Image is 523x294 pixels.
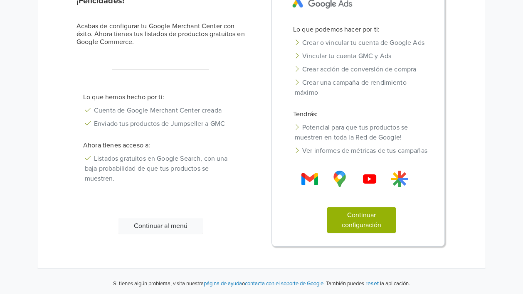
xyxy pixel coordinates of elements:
img: Gmail Logo [301,171,318,187]
p: Tendrás: [286,109,437,119]
p: Lo que podemos hacer por ti: [286,24,437,34]
p: También puedes la aplicación. [325,279,410,288]
h6: Acabas de configurar tu Google Merchant Center con éxito. Ahora tienes tus listados de productos ... [76,22,245,47]
li: Enviado tus productos de Jumpseller a GMC [76,117,245,130]
p: Si tienes algún problema, visita nuestra o . [113,280,325,288]
button: Continuar configuración [327,207,396,233]
p: Lo que hemos hecho por ti: [76,92,245,102]
li: Listados gratuitos en Google Search, con una baja probabilidad de que tus productos se muestren. [76,152,245,185]
img: Gmail Logo [361,171,378,187]
li: Vincular tu cuenta GMC y Ads [286,49,437,63]
li: Crear acción de conversión de compra [286,63,437,76]
a: página de ayuda [204,280,242,287]
li: Crear una campaña de rendimiento máximo [286,76,437,99]
li: Crear o vincular tu cuenta de Google Ads [286,36,437,49]
li: Ver informes de métricas de tus campañas [286,144,437,157]
img: Gmail Logo [331,171,348,187]
p: Ahora tienes acceso a: [76,140,245,150]
li: Potencial para que tus productos se muestren en toda la Red de Google! [286,121,437,144]
li: Cuenta de Google Merchant Center creada [76,104,245,117]
img: Gmail Logo [391,171,408,187]
a: contacta con el soporte de Google [245,280,323,287]
button: reset [365,279,379,288]
button: Continuar al menú [118,218,203,234]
